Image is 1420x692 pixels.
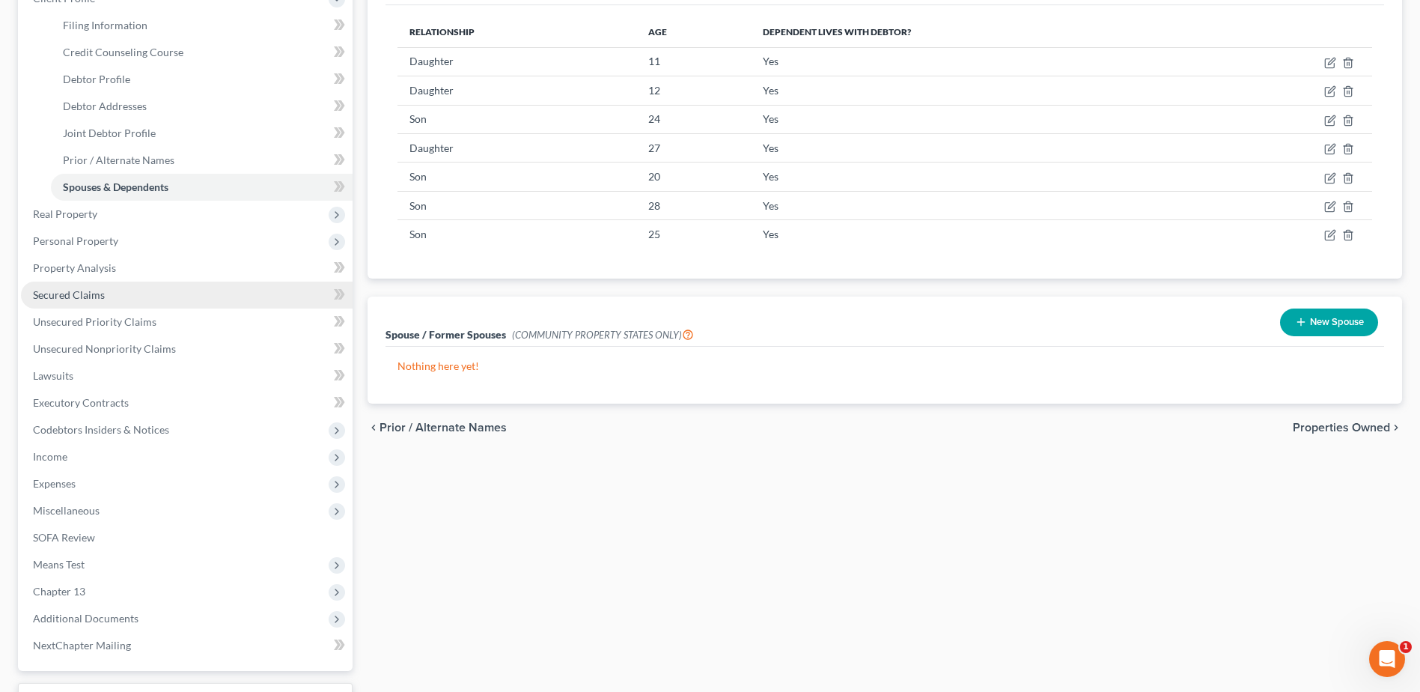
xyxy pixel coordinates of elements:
[51,12,353,39] a: Filing Information
[51,174,353,201] a: Spouses & Dependents
[636,105,751,133] td: 24
[33,450,67,463] span: Income
[21,309,353,336] a: Unsecured Priority Claims
[368,422,507,434] button: chevron_left Prior / Alternate Names
[33,369,73,382] span: Lawsuits
[397,105,636,133] td: Son
[21,255,353,282] a: Property Analysis
[33,207,97,220] span: Real Property
[33,261,116,274] span: Property Analysis
[751,105,1212,133] td: Yes
[33,342,176,355] span: Unsecured Nonpriority Claims
[21,362,353,389] a: Lawsuits
[33,477,76,490] span: Expenses
[397,47,636,76] td: Daughter
[636,220,751,249] td: 25
[1280,309,1378,336] button: New Spouse
[33,396,129,409] span: Executory Contracts
[21,524,353,551] a: SOFA Review
[636,76,751,105] td: 12
[63,154,174,166] span: Prior / Alternate Names
[751,191,1212,219] td: Yes
[63,180,168,193] span: Spouses & Dependents
[751,17,1212,47] th: Dependent lives with debtor?
[63,100,147,112] span: Debtor Addresses
[397,191,636,219] td: Son
[751,220,1212,249] td: Yes
[386,328,506,341] span: Spouse / Former Spouses
[51,147,353,174] a: Prior / Alternate Names
[751,133,1212,162] td: Yes
[33,585,85,598] span: Chapter 13
[397,17,636,47] th: Relationship
[1400,641,1412,653] span: 1
[397,163,636,191] td: Son
[1293,422,1402,434] button: Properties Owned chevron_right
[33,612,138,625] span: Additional Documents
[33,423,169,436] span: Codebtors Insiders & Notices
[33,639,131,652] span: NextChapter Mailing
[1293,422,1390,434] span: Properties Owned
[51,66,353,93] a: Debtor Profile
[397,76,636,105] td: Daughter
[21,336,353,362] a: Unsecured Nonpriority Claims
[397,220,636,249] td: Son
[636,133,751,162] td: 27
[21,389,353,416] a: Executory Contracts
[397,359,1372,374] p: Nothing here yet!
[33,558,85,571] span: Means Test
[51,93,353,120] a: Debtor Addresses
[63,19,147,31] span: Filing Information
[380,422,507,434] span: Prior / Alternate Names
[636,47,751,76] td: 11
[33,531,95,544] span: SOFA Review
[51,39,353,66] a: Credit Counseling Course
[63,127,156,139] span: Joint Debtor Profile
[368,422,380,434] i: chevron_left
[1369,641,1405,677] iframe: Intercom live chat
[751,163,1212,191] td: Yes
[63,73,130,85] span: Debtor Profile
[751,76,1212,105] td: Yes
[512,329,694,341] span: (COMMUNITY PROPERTY STATES ONLY)
[397,133,636,162] td: Daughter
[636,191,751,219] td: 28
[33,234,118,247] span: Personal Property
[33,504,100,517] span: Miscellaneous
[636,163,751,191] td: 20
[21,282,353,309] a: Secured Claims
[63,46,183,58] span: Credit Counseling Course
[21,632,353,659] a: NextChapter Mailing
[33,288,105,301] span: Secured Claims
[33,315,156,328] span: Unsecured Priority Claims
[51,120,353,147] a: Joint Debtor Profile
[751,47,1212,76] td: Yes
[1390,422,1402,434] i: chevron_right
[636,17,751,47] th: Age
